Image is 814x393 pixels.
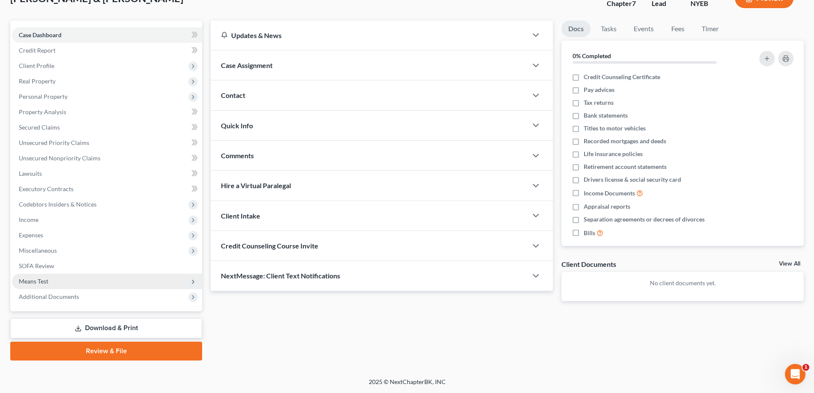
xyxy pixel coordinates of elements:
[12,166,202,181] a: Lawsuits
[221,121,253,130] span: Quick Info
[561,260,616,269] div: Client Documents
[19,201,97,208] span: Codebtors Insiders & Notices
[221,242,318,250] span: Credit Counseling Course Invite
[584,111,628,120] span: Bank statements
[584,202,630,211] span: Appraisal reports
[12,151,202,166] a: Unsecured Nonpriority Claims
[19,108,66,115] span: Property Analysis
[19,231,43,239] span: Expenses
[584,163,667,171] span: Retirement account statements
[584,175,681,184] span: Drivers license & social security card
[12,104,202,120] a: Property Analysis
[568,279,797,287] p: No client documents yet.
[785,364,805,384] iframe: Intercom live chat
[19,185,73,192] span: Executory Contracts
[19,278,48,285] span: Means Test
[221,151,254,160] span: Comments
[19,77,56,85] span: Real Property
[221,61,273,69] span: Case Assignment
[19,170,42,177] span: Lawsuits
[19,139,89,146] span: Unsecured Priority Claims
[10,318,202,338] a: Download & Print
[584,73,660,81] span: Credit Counseling Certificate
[584,229,595,237] span: Bills
[584,189,635,198] span: Income Documents
[19,293,79,300] span: Additional Documents
[584,215,705,224] span: Separation agreements or decrees of divorces
[627,21,661,37] a: Events
[12,181,202,197] a: Executory Contracts
[12,120,202,135] a: Secured Claims
[594,21,623,37] a: Tasks
[695,21,726,37] a: Timer
[584,124,646,133] span: Titles to motor vehicles
[221,212,260,220] span: Client Intake
[12,27,202,43] a: Case Dashboard
[221,91,245,99] span: Contact
[561,21,591,37] a: Docs
[664,21,691,37] a: Fees
[19,124,60,131] span: Secured Claims
[19,216,38,223] span: Income
[584,150,643,158] span: Life insurance policies
[19,154,100,162] span: Unsecured Nonpriority Claims
[19,62,54,69] span: Client Profile
[802,364,809,371] span: 1
[12,43,202,58] a: Credit Report
[19,262,54,269] span: SOFA Review
[573,52,611,59] strong: 0% Completed
[221,31,517,40] div: Updates & News
[584,137,666,145] span: Recorded mortgages and deeds
[584,86,614,94] span: Pay advices
[10,342,202,360] a: Review & File
[221,272,340,280] span: NextMessage: Client Text Notifications
[221,181,291,189] span: Hire a Virtual Paralegal
[19,31,62,38] span: Case Dashboard
[19,93,68,100] span: Personal Property
[779,261,800,267] a: View All
[19,247,57,254] span: Miscellaneous
[12,258,202,274] a: SOFA Review
[19,47,56,54] span: Credit Report
[164,378,651,393] div: 2025 © NextChapterBK, INC
[584,98,614,107] span: Tax returns
[12,135,202,151] a: Unsecured Priority Claims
